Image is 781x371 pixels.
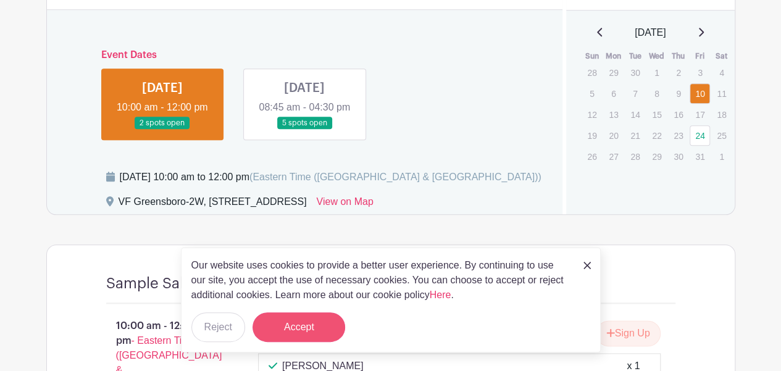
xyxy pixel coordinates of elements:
[690,125,710,146] a: 24
[711,84,732,103] p: 11
[646,63,667,82] p: 1
[120,170,541,185] div: [DATE] 10:00 am to 12:00 pm
[582,63,602,82] p: 28
[625,126,645,145] p: 21
[711,126,732,145] p: 25
[711,50,732,62] th: Sat
[690,105,710,124] p: 17
[646,126,667,145] p: 22
[603,63,624,82] p: 29
[625,63,645,82] p: 30
[635,25,666,40] span: [DATE]
[603,105,624,124] p: 13
[624,50,646,62] th: Tue
[689,50,711,62] th: Fri
[191,258,570,302] p: Our website uses cookies to provide a better user experience. By continuing to use our site, you ...
[625,105,645,124] p: 14
[625,84,645,103] p: 7
[711,147,732,166] p: 1
[581,50,603,62] th: Sun
[596,320,661,346] button: Sign Up
[625,147,645,166] p: 28
[582,105,602,124] p: 12
[667,50,689,62] th: Thu
[191,312,245,342] button: Reject
[603,126,624,145] p: 20
[582,147,602,166] p: 26
[603,50,624,62] th: Mon
[582,84,602,103] p: 5
[91,49,519,61] h6: Event Dates
[668,84,688,103] p: 9
[668,147,688,166] p: 30
[690,63,710,82] p: 3
[646,147,667,166] p: 29
[668,105,688,124] p: 16
[690,147,710,166] p: 31
[430,290,451,300] a: Here
[711,105,732,124] p: 18
[668,63,688,82] p: 2
[583,262,591,269] img: close_button-5f87c8562297e5c2d7936805f587ecaba9071eb48480494691a3f1689db116b3.svg
[711,63,732,82] p: 4
[253,312,345,342] button: Accept
[646,84,667,103] p: 8
[316,194,373,214] a: View on Map
[690,83,710,104] a: 10
[582,126,602,145] p: 19
[668,126,688,145] p: 23
[106,275,285,293] h4: Sample Sale Volunteering
[119,194,307,214] div: VF Greensboro-2W, [STREET_ADDRESS]
[646,50,667,62] th: Wed
[646,105,667,124] p: 15
[603,84,624,103] p: 6
[603,147,624,166] p: 27
[249,172,541,182] span: (Eastern Time ([GEOGRAPHIC_DATA] & [GEOGRAPHIC_DATA]))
